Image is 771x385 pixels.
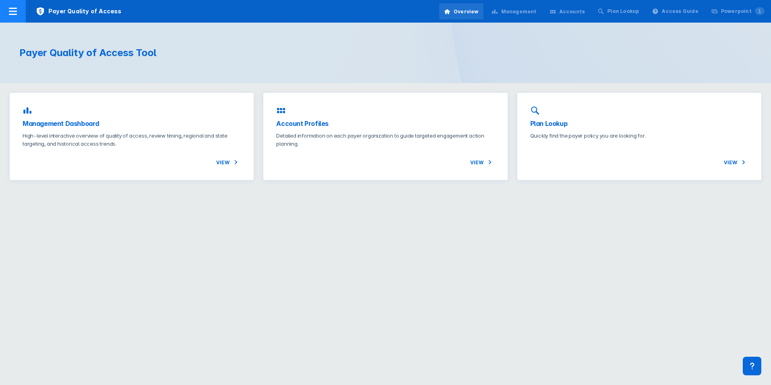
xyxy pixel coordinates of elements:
[743,357,761,375] div: Contact Support
[545,3,590,19] a: Accounts
[721,8,765,15] div: Powerpoint
[19,47,376,59] h1: Payer Quality of Access Tool
[10,93,254,180] a: Management DashboardHigh-level interactive overview of quality of access, review timing, regional...
[276,132,494,148] p: Detailed information on each payer organization to guide targeted engagement action planning.
[470,157,495,167] span: View
[439,3,483,19] a: Overview
[724,157,748,167] span: View
[530,119,748,128] h3: Plan Lookup
[501,8,537,15] div: Management
[662,8,698,15] div: Access Guide
[276,119,494,128] h3: Account Profiles
[559,8,585,15] div: Accounts
[755,7,765,15] span: 1
[454,8,479,15] div: Overview
[23,132,241,148] p: High-level interactive overview of quality of access, review timing, regional and state targeting...
[530,132,748,140] p: Quickly find the payer policy you are looking for.
[263,93,507,180] a: Account ProfilesDetailed information on each payer organization to guide targeted engagement acti...
[23,119,241,128] h3: Management Dashboard
[607,8,639,15] div: Plan Lookup
[216,157,241,167] span: View
[487,3,542,19] a: Management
